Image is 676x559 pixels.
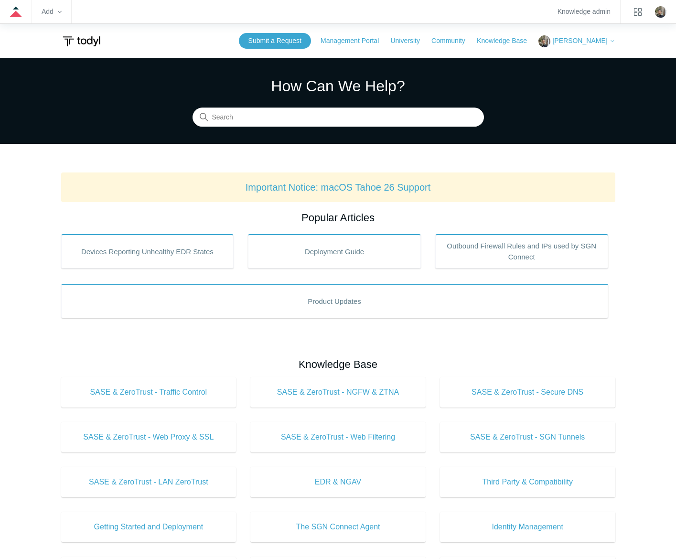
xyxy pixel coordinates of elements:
span: SASE & ZeroTrust - Secure DNS [454,387,601,398]
span: Getting Started and Deployment [75,521,222,533]
a: Knowledge admin [558,9,611,14]
span: SASE & ZeroTrust - Traffic Control [75,387,222,398]
a: The SGN Connect Agent [250,512,426,542]
span: SASE & ZeroTrust - Web Proxy & SSL [75,431,222,443]
span: EDR & NGAV [265,476,411,488]
a: University [390,36,429,46]
a: SASE & ZeroTrust - Secure DNS [440,377,615,408]
zd-hc-trigger: Add [42,9,62,14]
span: Identity Management [454,521,601,533]
a: SASE & ZeroTrust - LAN ZeroTrust [61,467,236,497]
span: The SGN Connect Agent [265,521,411,533]
a: Important Notice: macOS Tahoe 26 Support [246,182,431,193]
a: Management Portal [321,36,388,46]
a: Devices Reporting Unhealthy EDR States [61,234,234,269]
a: Third Party & Compatibility [440,467,615,497]
a: Product Updates [61,284,608,318]
a: Community [431,36,475,46]
h1: How Can We Help? [193,75,484,97]
a: SASE & ZeroTrust - Web Proxy & SSL [61,422,236,452]
a: EDR & NGAV [250,467,426,497]
span: SASE & ZeroTrust - Web Filtering [265,431,411,443]
img: user avatar [655,6,666,18]
a: Identity Management [440,512,615,542]
span: Third Party & Compatibility [454,476,601,488]
span: SASE & ZeroTrust - LAN ZeroTrust [75,476,222,488]
a: Knowledge Base [477,36,537,46]
a: SASE & ZeroTrust - Web Filtering [250,422,426,452]
h2: Popular Articles [61,210,615,226]
span: SASE & ZeroTrust - SGN Tunnels [454,431,601,443]
a: SASE & ZeroTrust - Traffic Control [61,377,236,408]
input: Search [193,108,484,127]
a: Outbound Firewall Rules and IPs used by SGN Connect [435,234,608,269]
a: Submit a Request [239,33,311,49]
span: [PERSON_NAME] [552,37,607,44]
zd-hc-trigger: Click your profile icon to open the profile menu [655,6,666,18]
span: SASE & ZeroTrust - NGFW & ZTNA [265,387,411,398]
button: [PERSON_NAME] [538,35,615,47]
h2: Knowledge Base [61,356,615,372]
a: SASE & ZeroTrust - NGFW & ZTNA [250,377,426,408]
img: Todyl Support Center Help Center home page [61,32,102,50]
a: SASE & ZeroTrust - SGN Tunnels [440,422,615,452]
a: Getting Started and Deployment [61,512,236,542]
a: Deployment Guide [248,234,421,269]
